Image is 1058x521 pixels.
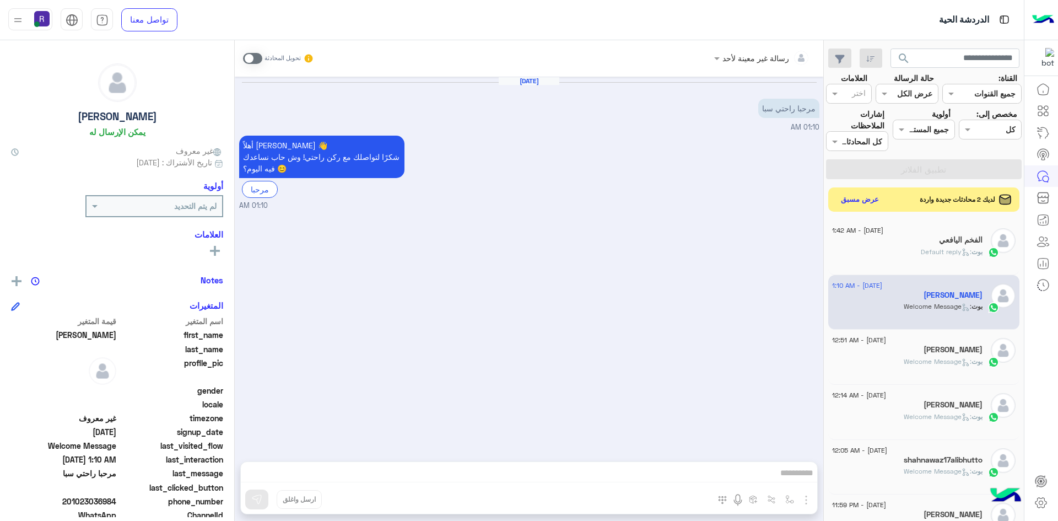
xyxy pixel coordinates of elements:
img: WhatsApp [988,357,999,368]
h5: Arshad ali [924,345,983,355]
h6: Notes [201,275,223,285]
img: profile [11,13,25,27]
span: last_clicked_button [118,482,224,493]
span: last_message [118,468,224,479]
span: null [11,482,116,493]
h5: shahnawaz17alibhutto [904,455,983,465]
span: لديك 2 محادثات جديدة واردة [920,195,995,205]
span: profile_pic [118,357,224,383]
span: 2025-08-10T22:10:48.059Z [11,454,116,465]
label: العلامات [841,72,867,84]
span: : Welcome Message [904,467,971,475]
span: last_name [118,343,224,355]
button: تطبيق الفلاتر [826,159,1022,179]
img: defaultAdmin.png [991,448,1016,473]
span: 201023036984 [11,496,116,507]
span: 01:10 AM [791,123,819,131]
img: WhatsApp [988,302,999,313]
p: 11/8/2025, 1:10 AM [758,99,819,118]
img: defaultAdmin.png [991,283,1016,308]
img: defaultAdmin.png [991,228,1016,253]
span: null [11,399,116,410]
span: locale [118,399,224,410]
span: بوت [971,302,983,310]
span: مرحبا راحتي سبا [11,468,116,479]
span: [DATE] - 12:51 AM [832,335,886,345]
h5: M Nouman [924,400,983,410]
span: : Welcome Message [904,412,971,421]
span: 2025-08-10T22:10:48.064Z [11,426,116,438]
p: 11/8/2025, 1:10 AM [239,136,404,178]
span: signup_date [118,426,224,438]
a: tab [91,8,113,31]
p: الدردشة الحية [939,13,989,28]
label: إشارات الملاحظات [826,108,884,132]
span: 2 [11,509,116,521]
h6: أولوية [203,181,223,191]
h5: Mahmoud [924,291,983,300]
button: ارسل واغلق [277,490,322,509]
span: بوت [971,412,983,421]
h6: يمكن الإرسال له [89,127,145,137]
button: عرض مسبق [836,192,884,208]
img: defaultAdmin.png [991,393,1016,418]
img: add [12,276,21,286]
span: غير معروف [176,145,223,157]
span: : Default reply [921,248,971,256]
img: notes [31,277,40,286]
span: بوت [971,467,983,475]
img: hulul-logo.png [986,477,1025,515]
span: ChannelId [118,509,224,521]
div: اختر [852,87,867,101]
h6: [DATE] [499,77,559,85]
img: WhatsApp [988,247,999,258]
label: مخصص إلى: [976,108,1017,120]
span: last_visited_flow [118,440,224,452]
div: مرحبا [242,181,278,198]
span: gender [118,385,224,396]
img: WhatsApp [988,467,999,478]
img: tab [66,14,78,26]
span: اسم المتغير [118,315,224,327]
span: [DATE] - 12:05 AM [832,445,887,455]
span: 01:10 AM [239,201,268,211]
span: search [897,52,910,65]
img: tab [96,14,109,26]
label: القناة: [998,72,1017,84]
h5: [PERSON_NAME] [78,110,157,123]
h5: Ahmed Salah Eid [924,510,983,519]
label: حالة الرسالة [894,72,934,84]
img: userImage [34,11,50,26]
label: أولوية [932,108,951,120]
span: Mahmoud [11,329,116,341]
h5: الفخم اليافعي [939,235,983,245]
span: [DATE] - 1:42 AM [832,225,883,235]
span: [DATE] - 1:10 AM [832,281,882,291]
img: Logo [1032,8,1054,31]
a: تواصل معنا [121,8,177,31]
span: : Welcome Message [904,357,971,366]
small: تحويل المحادثة [264,54,301,63]
img: tab [997,13,1011,26]
img: WhatsApp [988,412,999,423]
h6: المتغيرات [190,300,223,310]
span: : Welcome Message [904,302,971,310]
span: [DATE] - 12:14 AM [832,390,886,400]
span: null [11,385,116,396]
span: غير معروف [11,412,116,424]
img: defaultAdmin.png [991,338,1016,363]
span: Welcome Message [11,440,116,452]
img: defaultAdmin.png [89,357,116,385]
span: first_name [118,329,224,341]
img: 322853014244696 [1034,48,1054,68]
img: defaultAdmin.png [99,64,136,101]
span: قيمة المتغير [11,315,116,327]
span: بوت [971,357,983,366]
span: [DATE] - 11:59 PM [832,500,886,510]
span: بوت [971,248,983,256]
span: phone_number [118,496,224,507]
h6: العلامات [11,229,223,239]
span: تاريخ الأشتراك : [DATE] [136,157,212,168]
button: search [890,49,917,72]
span: last_interaction [118,454,224,465]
